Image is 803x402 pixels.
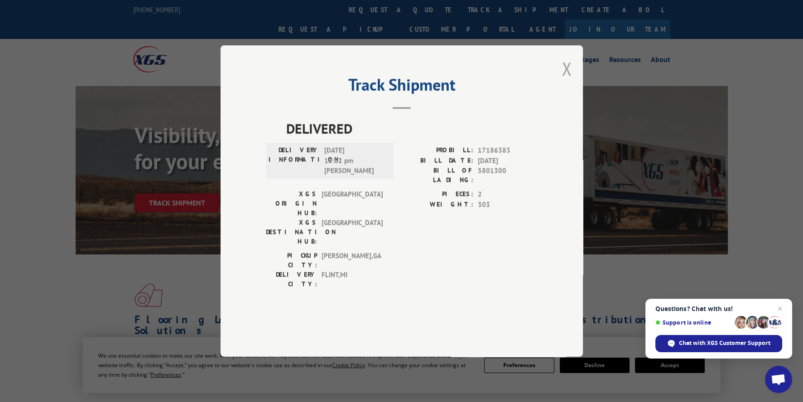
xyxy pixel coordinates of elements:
span: Close chat [774,303,785,314]
label: WEIGHT: [402,200,473,210]
div: Open chat [765,366,792,393]
span: 303 [478,200,538,210]
label: BILL OF LADING: [402,166,473,185]
span: FLINT , MI [322,270,383,289]
label: PIECES: [402,189,473,200]
span: [DATE] [478,156,538,166]
span: DELIVERED [286,118,538,139]
span: Chat with XGS Customer Support [679,339,770,347]
span: 2 [478,189,538,200]
span: Questions? Chat with us! [655,305,782,312]
label: PROBILL: [402,145,473,156]
label: DELIVERY CITY: [266,270,317,289]
label: XGS DESTINATION HUB: [266,218,317,246]
h2: Track Shipment [266,78,538,96]
span: [GEOGRAPHIC_DATA] [322,189,383,218]
label: PICKUP CITY: [266,251,317,270]
span: 5801300 [478,166,538,185]
label: DELIVERY INFORMATION: [269,145,320,176]
span: [GEOGRAPHIC_DATA] [322,218,383,246]
span: 17186383 [478,145,538,156]
label: BILL DATE: [402,156,473,166]
span: [DATE] 12:02 pm [PERSON_NAME] [324,145,385,176]
span: Support is online [655,319,731,326]
label: XGS ORIGIN HUB: [266,189,317,218]
div: Chat with XGS Customer Support [655,335,782,352]
button: Close modal [562,57,572,81]
span: [PERSON_NAME] , GA [322,251,383,270]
